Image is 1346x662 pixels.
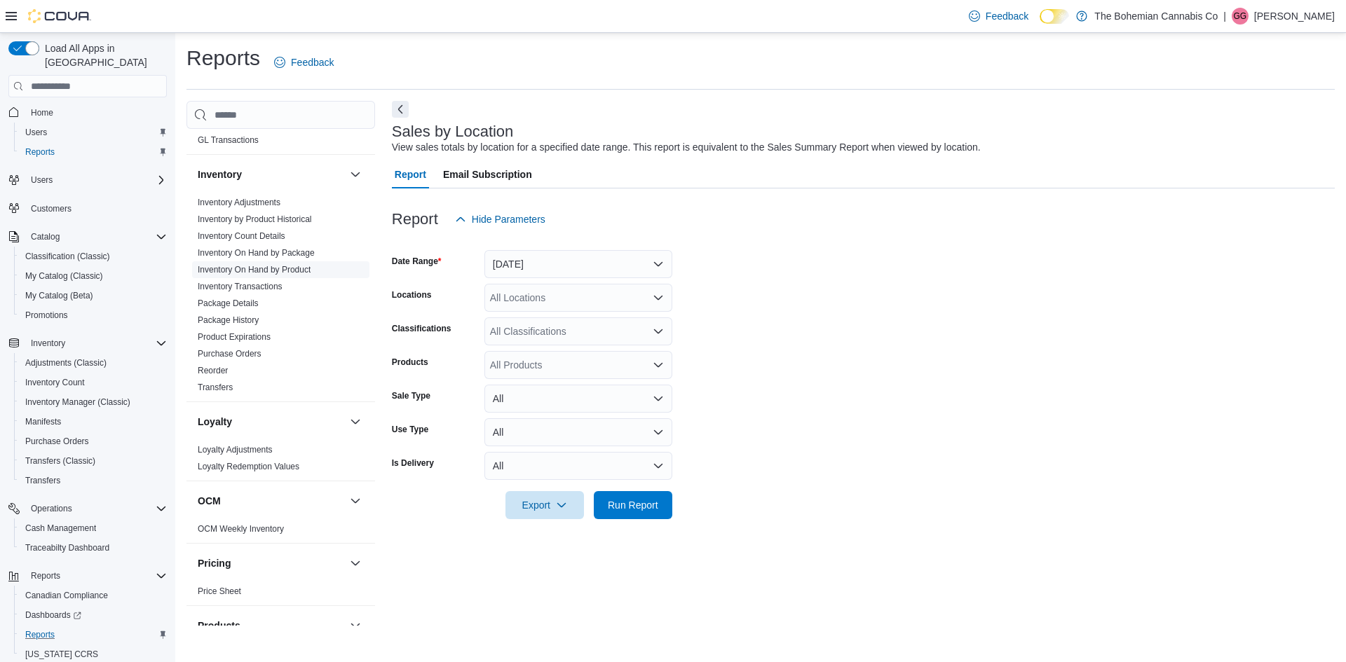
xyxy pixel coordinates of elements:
span: Transfers [25,475,60,486]
span: Transfers (Classic) [25,455,95,467]
span: Cash Management [20,520,167,537]
a: My Catalog (Beta) [20,287,99,304]
div: Finance [186,115,375,154]
button: Reports [14,142,172,162]
a: Reports [20,626,60,643]
a: Inventory On Hand by Package [198,248,315,258]
button: Next [392,101,409,118]
div: Pricing [186,583,375,605]
button: Users [3,170,172,190]
button: OCM [347,492,364,509]
button: Inventory Manager (Classic) [14,392,172,412]
button: Inventory [25,335,71,352]
a: GL Transactions [198,135,259,145]
a: Dashboards [20,607,87,623]
button: Catalog [25,228,65,245]
span: Inventory [31,338,65,349]
span: Inventory Manager (Classic) [20,394,167,411]
label: Products [392,357,428,368]
span: Reports [25,567,167,584]
span: Reports [20,144,167,160]
span: Report [395,160,426,188]
span: Traceabilty Dashboard [20,539,167,556]
span: Hide Parameters [472,212,545,226]
span: Home [25,103,167,120]
button: Catalog [3,227,172,247]
button: Loyalty [347,413,364,430]
button: Pricing [198,556,344,570]
h3: Report [392,211,438,228]
span: Run Report [608,498,658,512]
span: Transfers [198,382,233,393]
a: Price Sheet [198,586,241,596]
a: Purchase Orders [20,433,95,450]
a: Loyalty Adjustments [198,445,273,455]
span: Canadian Compliance [25,590,108,601]
a: Inventory by Product Historical [198,214,312,224]
button: Promotions [14,305,172,325]
button: [DATE] [484,250,672,278]
span: Customers [31,203,72,214]
div: Inventory [186,194,375,401]
input: Dark Mode [1040,9,1069,24]
button: Inventory [198,167,344,181]
span: Inventory Manager (Classic) [25,396,130,408]
button: Traceabilty Dashboard [14,538,172,558]
button: Inventory [347,166,364,183]
p: The Bohemian Cannabis Co [1094,8,1218,25]
span: Inventory by Product Historical [198,214,312,225]
span: Reports [25,146,55,158]
span: Transfers (Classic) [20,453,167,469]
span: Home [31,107,53,118]
span: My Catalog (Beta) [20,287,167,304]
a: Reports [20,144,60,160]
button: Home [3,102,172,122]
span: Cash Management [25,523,96,534]
h3: OCM [198,494,221,508]
button: Open list of options [653,326,664,337]
span: Catalog [31,231,60,242]
span: Inventory On Hand by Product [198,264,311,275]
h3: Sales by Location [392,123,514,140]
button: Run Report [594,491,672,519]
span: Inventory Count [25,377,85,388]
button: Users [14,123,172,142]
span: Reorder [198,365,228,376]
span: Inventory Transactions [198,281,283,292]
span: Inventory [25,335,167,352]
span: Customers [25,200,167,217]
a: Inventory Transactions [198,282,283,291]
div: Givar Gilani [1232,8,1249,25]
button: Adjustments (Classic) [14,353,172,373]
span: Product Expirations [198,331,271,343]
a: Customers [25,200,77,217]
span: Reports [20,626,167,643]
a: Classification (Classic) [20,248,116,265]
span: Users [25,172,167,188]
a: Cash Management [20,520,102,537]
a: My Catalog (Classic) [20,268,109,284]
span: Load All Apps in [GEOGRAPHIC_DATA] [39,41,167,69]
button: Export [505,491,584,519]
button: My Catalog (Classic) [14,266,172,286]
span: Users [25,127,47,138]
span: Classification (Classic) [25,251,110,262]
span: Reports [25,629,55,640]
button: Open list of options [653,292,664,303]
span: Export [514,491,576,519]
span: Feedback [291,55,334,69]
span: Promotions [25,310,68,321]
button: Customers [3,198,172,219]
a: Inventory Adjustments [198,198,280,207]
button: Reports [25,567,66,584]
span: Dashboards [20,607,167,623]
h3: Loyalty [198,415,232,429]
h3: Products [198,619,240,633]
button: Hide Parameters [449,205,551,233]
label: Sale Type [392,390,430,401]
label: Is Delivery [392,457,434,469]
span: My Catalog (Beta) [25,290,93,301]
label: Use Type [392,424,428,435]
div: View sales totals by location for a specified date range. This report is equivalent to the Sales ... [392,140,981,155]
div: Loyalty [186,441,375,481]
